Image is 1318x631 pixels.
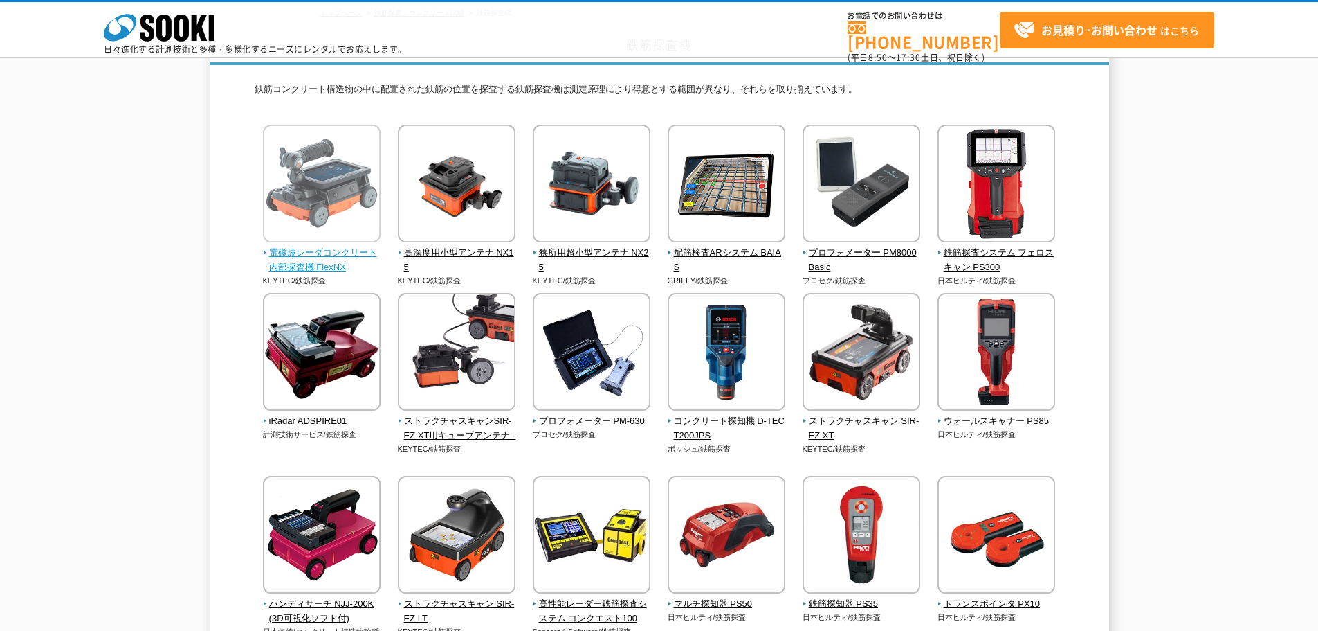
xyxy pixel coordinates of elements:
[937,597,1056,612] span: トランスポインタ PX10
[533,429,651,441] p: プロセク/鉄筋探査
[803,584,921,612] a: 鉄筋探知器 PS35
[803,443,921,455] p: KEYTEC/鉄筋探査
[937,275,1056,287] p: 日本ヒルティ/鉄筋探査
[1014,20,1199,41] span: はこちら
[263,125,381,246] img: 電磁波レーダコンクリート内部探査機 FlexNX
[803,275,921,287] p: プロセク/鉄筋探査
[533,275,651,287] p: KEYTEC/鉄筋探査
[263,414,381,429] span: iRadar ADSPIRE01
[263,233,381,274] a: 電磁波レーダコンクリート内部探査機 FlexNX
[803,293,920,414] img: ストラクチャスキャン SIR-EZ XT
[937,476,1055,597] img: トランスポインタ PX10
[668,443,786,455] p: ボッシュ/鉄筋探査
[398,233,516,274] a: 高深度用小型アンテナ NX15
[263,275,381,287] p: KEYTEC/鉄筋探査
[937,293,1055,414] img: ウォールスキャナー PS85
[398,293,515,414] img: ストラクチャスキャンSIR-EZ XT用キューブアンテナ -
[937,429,1056,441] p: 日本ヒルティ/鉄筋探査
[803,476,920,597] img: 鉄筋探知器 PS35
[533,476,650,597] img: 高性能レーダー鉄筋探査システム コンクエスト100
[104,45,407,53] p: 日々進化する計測技術と多種・多様化するニーズにレンタルでお応えします。
[533,293,650,414] img: プロフォメーター PM-630
[937,612,1056,623] p: 日本ヒルティ/鉄筋探査
[668,414,786,443] span: コンクリート探知機 D-TECT200JPS
[848,12,1000,20] span: お電話でのお問い合わせは
[803,246,921,275] span: プロフォメーター PM8000Basic
[1041,21,1157,38] strong: お見積り･お問い合わせ
[398,401,516,443] a: ストラクチャスキャンSIR-EZ XT用キューブアンテナ -
[668,246,786,275] span: 配筋検査ARシステム BAIAS
[868,51,888,64] span: 8:50
[668,597,786,612] span: マルチ探知器 PS50
[398,125,515,246] img: 高深度用小型アンテナ NX15
[398,443,516,455] p: KEYTEC/鉄筋探査
[533,414,651,429] span: プロフォメーター PM-630
[398,584,516,625] a: ストラクチャスキャン SIR-EZ LT
[937,401,1056,429] a: ウォールスキャナー PS85
[896,51,921,64] span: 17:30
[263,429,381,441] p: 計測技術サービス/鉄筋探査
[398,597,516,626] span: ストラクチャスキャン SIR-EZ LT
[803,233,921,274] a: プロフォメーター PM8000Basic
[398,414,516,443] span: ストラクチャスキャンSIR-EZ XT用キューブアンテナ -
[937,233,1056,274] a: 鉄筋探査システム フェロスキャン PS300
[533,246,651,275] span: 狭所用超小型アンテナ NX25
[1000,12,1214,48] a: お見積り･お問い合わせはこちら
[668,612,786,623] p: 日本ヒルティ/鉄筋探査
[803,414,921,443] span: ストラクチャスキャン SIR-EZ XT
[263,476,381,597] img: ハンディサーチ NJJ-200K(3D可視化ソフト付)
[937,414,1056,429] span: ウォールスキャナー PS85
[803,597,921,612] span: 鉄筋探知器 PS35
[533,597,651,626] span: 高性能レーダー鉄筋探査システム コンクエスト100
[848,51,985,64] span: (平日 ～ 土日、祝日除く)
[668,125,785,246] img: 配筋検査ARシステム BAIAS
[668,293,785,414] img: コンクリート探知機 D-TECT200JPS
[803,612,921,623] p: 日本ヒルティ/鉄筋探査
[533,584,651,625] a: 高性能レーダー鉄筋探査システム コンクエスト100
[263,293,381,414] img: iRadar ADSPIRE01
[263,401,381,429] a: iRadar ADSPIRE01
[937,125,1055,246] img: 鉄筋探査システム フェロスキャン PS300
[263,584,381,625] a: ハンディサーチ NJJ-200K(3D可視化ソフト付)
[937,584,1056,612] a: トランスポインタ PX10
[533,233,651,274] a: 狭所用超小型アンテナ NX25
[803,125,920,246] img: プロフォメーター PM8000Basic
[668,584,786,612] a: マルチ探知器 PS50
[668,401,786,443] a: コンクリート探知機 D-TECT200JPS
[398,246,516,275] span: 高深度用小型アンテナ NX15
[668,233,786,274] a: 配筋検査ARシステム BAIAS
[263,246,381,275] span: 電磁波レーダコンクリート内部探査機 FlexNX
[533,125,650,246] img: 狭所用超小型アンテナ NX25
[937,246,1056,275] span: 鉄筋探査システム フェロスキャン PS300
[848,21,1000,50] a: [PHONE_NUMBER]
[255,82,1064,104] p: 鉄筋コンクリート構造物の中に配置された鉄筋の位置を探査する鉄筋探査機は測定原理により得意とする範囲が異なり、それらを取り揃えています。
[668,476,785,597] img: マルチ探知器 PS50
[398,476,515,597] img: ストラクチャスキャン SIR-EZ LT
[668,275,786,287] p: GRIFFY/鉄筋探査
[533,401,651,429] a: プロフォメーター PM-630
[803,401,921,443] a: ストラクチャスキャン SIR-EZ XT
[263,597,381,626] span: ハンディサーチ NJJ-200K(3D可視化ソフト付)
[398,275,516,287] p: KEYTEC/鉄筋探査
